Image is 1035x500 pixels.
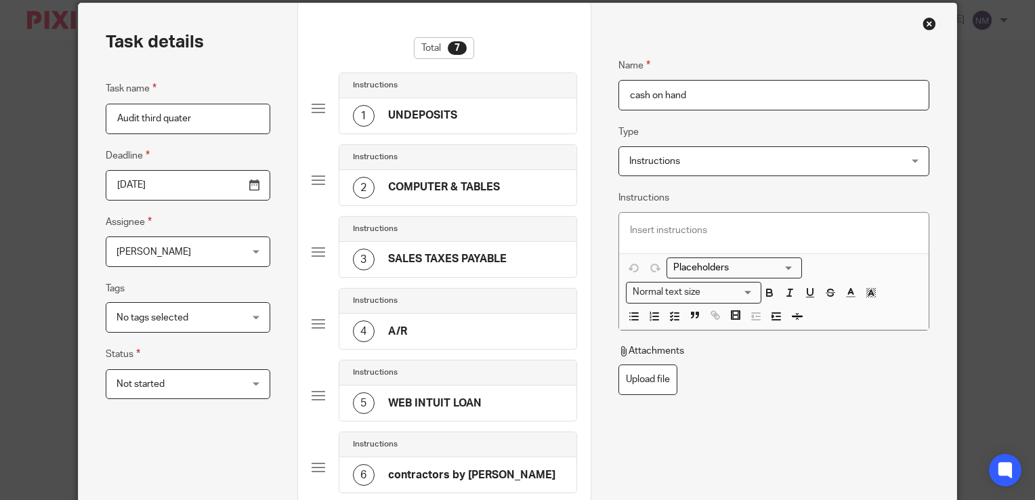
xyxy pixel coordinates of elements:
input: Use the arrow keys to pick a date [106,170,270,201]
div: 6 [353,464,375,486]
label: Status [106,346,140,362]
h4: Instructions [353,80,398,91]
div: Text styles [626,282,761,303]
div: 1 [353,105,375,127]
div: Close this dialog window [923,17,936,30]
label: Deadline [106,148,150,163]
input: Search for option [669,261,794,275]
div: 3 [353,249,375,270]
div: 7 [448,41,467,55]
div: Search for option [626,282,761,303]
label: Upload file [618,364,677,395]
p: Attachments [618,344,684,358]
h4: SALES TAXES PAYABLE [388,252,507,266]
div: Placeholders [667,257,802,278]
label: Type [618,125,639,139]
h4: Instructions [353,152,398,163]
h4: Instructions [353,439,398,450]
div: 5 [353,392,375,414]
h4: Instructions [353,367,398,378]
input: Task name [106,104,270,134]
h4: WEB INTUIT LOAN [388,396,482,411]
h4: contractors by [PERSON_NAME] [388,468,555,482]
span: [PERSON_NAME] [117,247,191,257]
div: 2 [353,177,375,199]
input: Search for option [704,285,753,299]
div: 4 [353,320,375,342]
h4: Instructions [353,295,398,306]
span: No tags selected [117,313,188,322]
h4: UNDEPOSITS [388,108,457,123]
span: Normal text size [629,285,703,299]
div: Total [414,37,474,59]
span: Instructions [629,157,680,166]
h4: Instructions [353,224,398,234]
label: Tags [106,282,125,295]
h4: A/R [388,325,407,339]
div: Search for option [667,257,802,278]
span: Not started [117,379,165,389]
h4: COMPUTER & TABLES [388,180,500,194]
h2: Task details [106,30,204,54]
label: Assignee [106,214,152,230]
label: Task name [106,81,156,96]
label: Instructions [618,191,669,205]
label: Name [618,58,650,73]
